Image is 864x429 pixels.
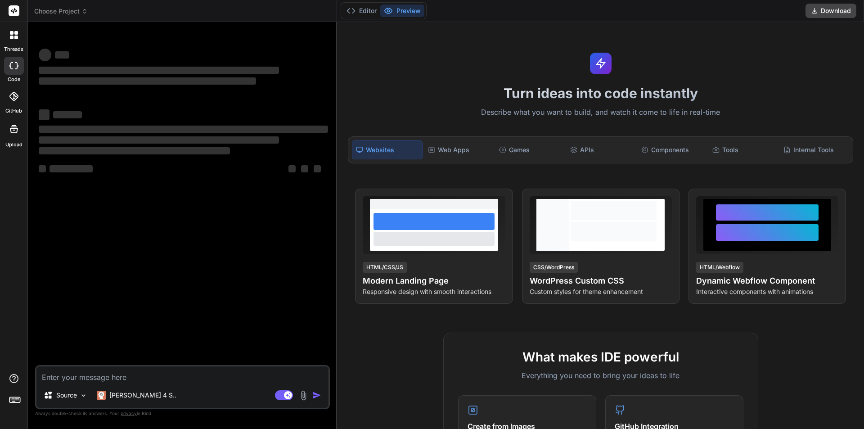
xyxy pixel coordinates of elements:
img: Pick Models [80,392,87,399]
span: ‌ [39,77,256,85]
span: privacy [121,411,137,416]
p: Interactive components with animations [696,287,838,296]
label: code [8,76,20,83]
div: HTML/Webflow [696,262,743,273]
label: threads [4,45,23,53]
div: HTML/CSS/JS [363,262,407,273]
h2: What makes IDE powerful [458,348,743,366]
label: GitHub [5,107,22,115]
div: Games [495,140,565,159]
div: Internal Tools [780,140,849,159]
h1: Turn ideas into code instantly [342,85,859,101]
img: icon [312,391,321,400]
div: CSS/WordPress [530,262,578,273]
div: Web Apps [424,140,494,159]
span: ‌ [314,165,321,172]
p: [PERSON_NAME] 4 S.. [109,391,176,400]
span: ‌ [39,109,49,120]
h4: WordPress Custom CSS [530,275,672,287]
p: Describe what you want to build, and watch it come to life in real-time [342,107,859,118]
p: Everything you need to bring your ideas to life [458,370,743,381]
button: Preview [380,5,424,17]
p: Always double-check its answers. Your in Bind [35,409,330,418]
div: APIs [567,140,636,159]
h4: Modern Landing Page [363,275,505,287]
span: ‌ [55,51,69,59]
span: ‌ [39,49,51,61]
span: ‌ [39,165,46,172]
span: ‌ [39,67,279,74]
span: ‌ [53,111,82,118]
span: ‌ [288,165,296,172]
span: ‌ [39,126,328,133]
div: Tools [709,140,778,159]
span: Choose Project [34,7,88,16]
span: ‌ [39,136,279,144]
img: attachment [298,390,309,401]
p: Custom styles for theme enhancement [530,287,672,296]
span: ‌ [301,165,308,172]
label: Upload [5,141,22,149]
button: Editor [343,5,380,17]
h4: Dynamic Webflow Component [696,275,838,287]
img: Claude 4 Sonnet [97,391,106,400]
p: Source [56,391,77,400]
div: Components [638,140,707,159]
button: Download [805,4,856,18]
span: ‌ [39,147,230,154]
div: Websites [352,140,422,159]
span: ‌ [49,165,93,172]
p: Responsive design with smooth interactions [363,287,505,296]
